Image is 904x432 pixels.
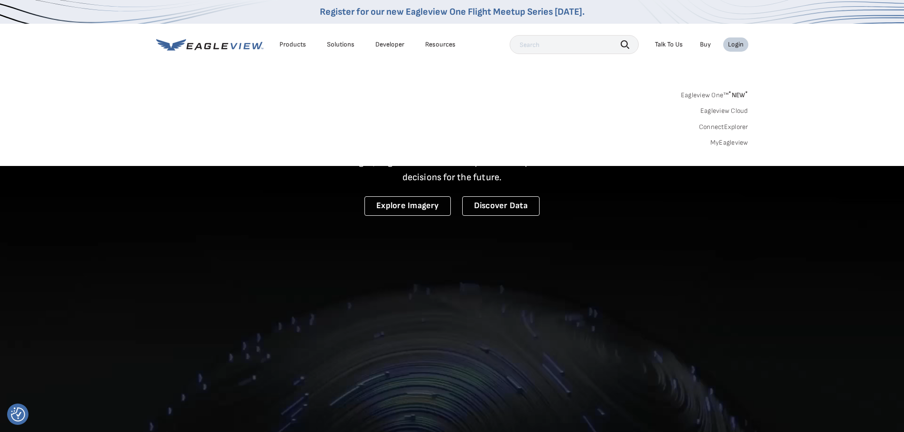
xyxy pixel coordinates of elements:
div: Login [728,40,744,49]
a: Developer [375,40,404,49]
a: ConnectExplorer [699,123,748,131]
a: Buy [700,40,711,49]
button: Consent Preferences [11,407,25,422]
input: Search [510,35,639,54]
a: Explore Imagery [364,196,451,216]
a: MyEagleview [710,138,748,147]
div: Resources [425,40,456,49]
a: Register for our new Eagleview One Flight Meetup Series [DATE]. [320,6,585,18]
a: Discover Data [462,196,540,216]
div: Products [280,40,306,49]
span: NEW [728,91,748,99]
div: Talk To Us [655,40,683,49]
img: Revisit consent button [11,407,25,422]
div: Solutions [327,40,354,49]
a: Eagleview One™*NEW* [681,88,748,99]
a: Eagleview Cloud [700,107,748,115]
